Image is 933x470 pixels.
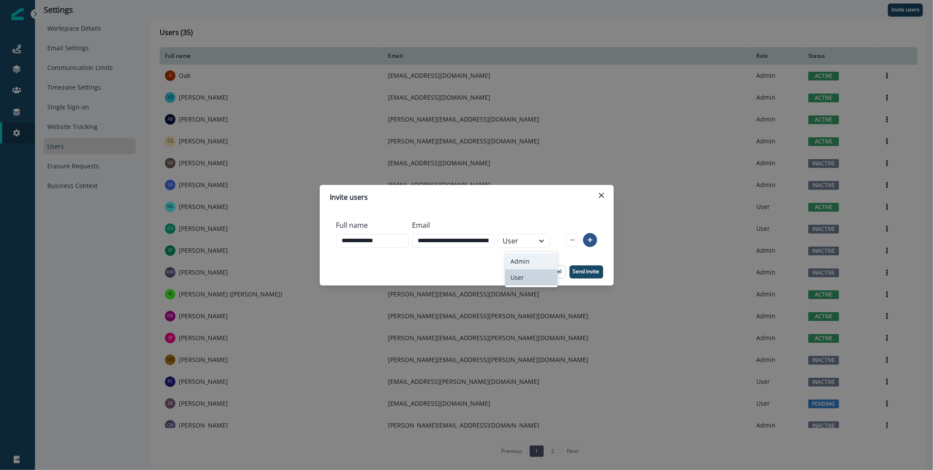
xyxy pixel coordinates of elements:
[505,253,558,269] div: Admin
[570,265,603,279] button: Send invite
[412,220,430,230] p: Email
[503,236,530,246] div: User
[594,188,608,202] button: Close
[583,233,597,247] button: add-row
[336,220,368,230] p: Full name
[573,268,600,275] p: Send invite
[566,233,580,247] button: remove-row
[330,192,368,202] p: Invite users
[505,269,558,285] div: User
